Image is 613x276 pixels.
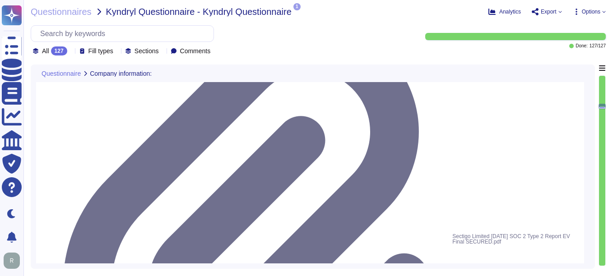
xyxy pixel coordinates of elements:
input: Search by keywords [36,26,214,41]
span: 127 / 127 [590,44,606,48]
span: Options [582,9,600,14]
span: All [42,48,49,54]
span: Sectigo Limited [DATE] SOC 2 Type 2 Report EV Final SECURED.pdf [452,232,579,246]
span: Company information: [90,70,152,77]
button: Analytics [488,8,521,15]
span: Kyndryl Questionnaire - Kyndryl Questionnaire [106,7,292,16]
span: Questionnaires [31,7,92,16]
span: 1 [293,3,301,10]
button: user [2,251,26,271]
span: Questionnaire [42,70,81,77]
span: Comments [180,48,211,54]
span: Done: [576,44,588,48]
div: 127 [51,46,67,55]
span: Export [541,9,557,14]
span: Sections [135,48,159,54]
span: Fill types [88,48,113,54]
span: Analytics [499,9,521,14]
img: user [4,253,20,269]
